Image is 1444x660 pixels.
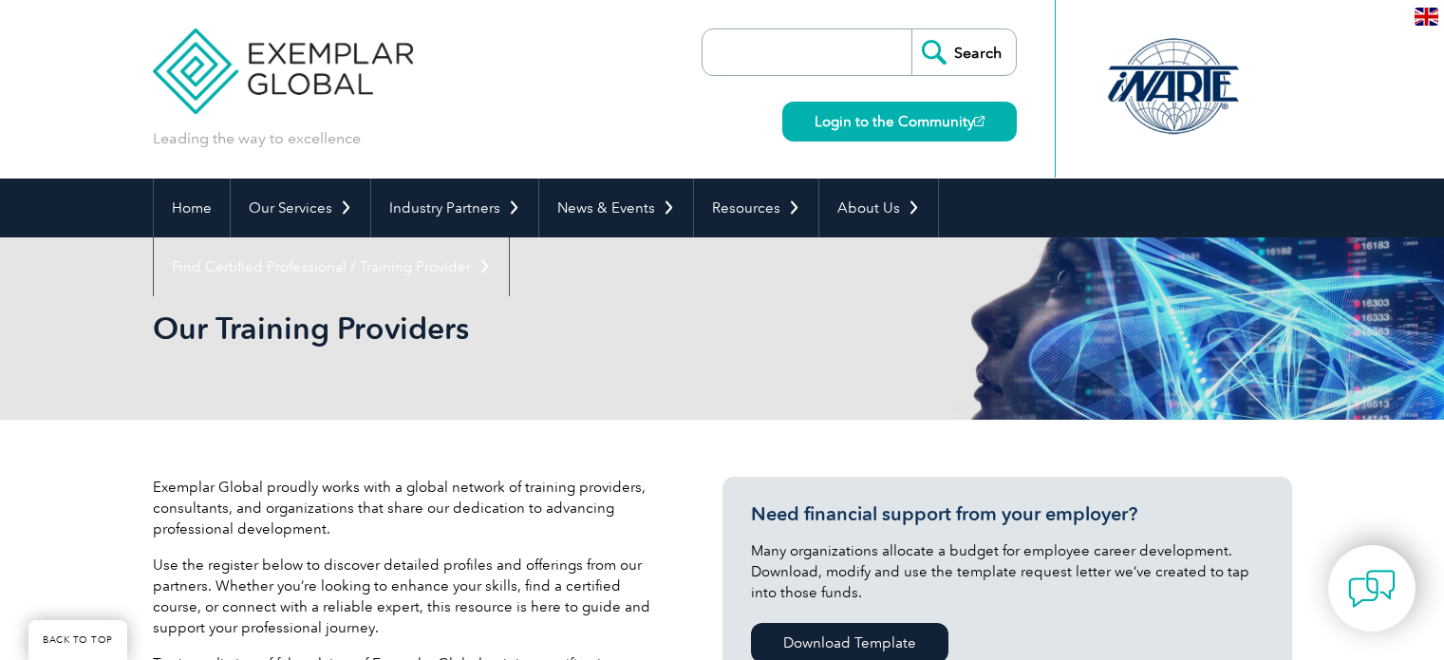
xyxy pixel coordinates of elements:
a: Resources [694,179,818,237]
a: Home [154,179,230,237]
h2: Our Training Providers [153,313,950,344]
a: Industry Partners [371,179,538,237]
p: Leading the way to excellence [153,128,361,149]
a: About Us [819,179,938,237]
img: open_square.png [974,116,985,126]
a: Login to the Community [782,102,1017,141]
p: Many organizations allocate a budget for employee career development. Download, modify and use th... [751,540,1264,603]
p: Exemplar Global proudly works with a global network of training providers, consultants, and organ... [153,477,666,539]
a: News & Events [539,179,693,237]
img: contact-chat.png [1348,565,1396,613]
a: Our Services [231,179,370,237]
input: Search [911,29,1016,75]
a: BACK TO TOP [28,620,127,660]
a: Find Certified Professional / Training Provider [154,237,509,296]
h3: Need financial support from your employer? [751,502,1264,526]
img: en [1415,8,1438,26]
p: Use the register below to discover detailed profiles and offerings from our partners. Whether you... [153,555,666,638]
